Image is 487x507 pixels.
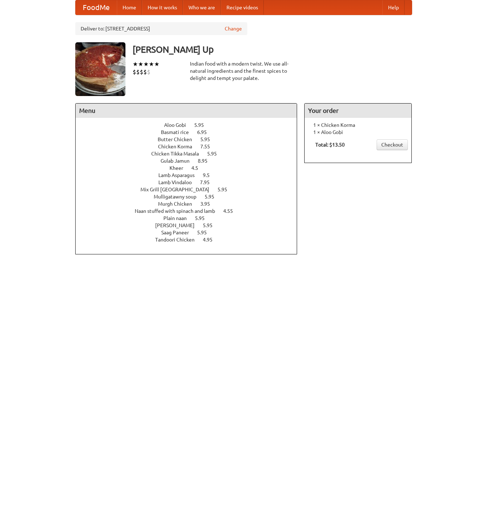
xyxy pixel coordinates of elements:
[154,60,159,68] li: ★
[133,60,138,68] li: ★
[158,180,199,185] span: Lamb Vindaloo
[161,158,221,164] a: Gulab Jamun 8.95
[161,129,196,135] span: Basmati rice
[170,165,211,171] a: Kheer 4.5
[151,151,206,157] span: Chicken Tikka Masala
[195,215,212,221] span: 5.95
[117,0,142,15] a: Home
[377,139,408,150] a: Checkout
[190,60,297,82] div: Indian food with a modern twist. We use all-natural ingredients and the finest spices to delight ...
[382,0,405,15] a: Help
[76,104,297,118] h4: Menu
[140,187,240,192] a: Mix Grill [GEOGRAPHIC_DATA] 5.95
[203,237,220,243] span: 4.95
[200,180,217,185] span: 7.95
[143,68,147,76] li: $
[163,215,218,221] a: Plain naan 5.95
[164,122,193,128] span: Aloo Gobi
[75,22,247,35] div: Deliver to: [STREET_ADDRESS]
[143,60,149,68] li: ★
[155,237,202,243] span: Tandoori Chicken
[198,158,215,164] span: 8.95
[158,137,223,142] a: Butter Chicken 5.95
[223,208,240,214] span: 4.55
[158,137,199,142] span: Butter Chicken
[155,223,202,228] span: [PERSON_NAME]
[161,230,196,235] span: Saag Paneer
[135,208,222,214] span: Naan stuffed with spinach and lamb
[225,25,242,32] a: Change
[154,194,228,200] a: Mulligatawny soup 5.95
[140,187,216,192] span: Mix Grill [GEOGRAPHIC_DATA]
[155,237,226,243] a: Tandoori Chicken 4.95
[191,165,205,171] span: 4.5
[161,158,197,164] span: Gulab Jamun
[197,230,214,235] span: 5.95
[76,0,117,15] a: FoodMe
[200,201,217,207] span: 3.95
[221,0,264,15] a: Recipe videos
[218,187,234,192] span: 5.95
[75,42,125,96] img: angular.jpg
[203,223,220,228] span: 5.95
[170,165,190,171] span: Kheer
[200,144,217,149] span: 7.55
[305,104,411,118] h4: Your order
[158,172,223,178] a: Lamb Asparagus 9.5
[158,172,202,178] span: Lamb Asparagus
[158,201,199,207] span: Murgh Chicken
[158,180,223,185] a: Lamb Vindaloo 7.95
[205,194,221,200] span: 5.95
[158,144,223,149] a: Chicken Korma 7.55
[158,201,223,207] a: Murgh Chicken 3.95
[133,68,136,76] li: $
[183,0,221,15] a: Who we are
[147,68,151,76] li: $
[158,144,199,149] span: Chicken Korma
[163,215,194,221] span: Plain naan
[200,137,217,142] span: 5.95
[154,194,204,200] span: Mulligatawny soup
[136,68,140,76] li: $
[308,121,408,129] li: 1 × Chicken Korma
[197,129,214,135] span: 6.95
[149,60,154,68] li: ★
[142,0,183,15] a: How it works
[151,151,230,157] a: Chicken Tikka Masala 5.95
[161,129,220,135] a: Basmati rice 6.95
[164,122,217,128] a: Aloo Gobi 5.95
[155,223,226,228] a: [PERSON_NAME] 5.95
[315,142,345,148] b: Total: $13.50
[161,230,220,235] a: Saag Paneer 5.95
[194,122,211,128] span: 5.95
[133,42,412,57] h3: [PERSON_NAME] Up
[308,129,408,136] li: 1 × Aloo Gobi
[140,68,143,76] li: $
[207,151,224,157] span: 5.95
[138,60,143,68] li: ★
[135,208,246,214] a: Naan stuffed with spinach and lamb 4.55
[203,172,217,178] span: 9.5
